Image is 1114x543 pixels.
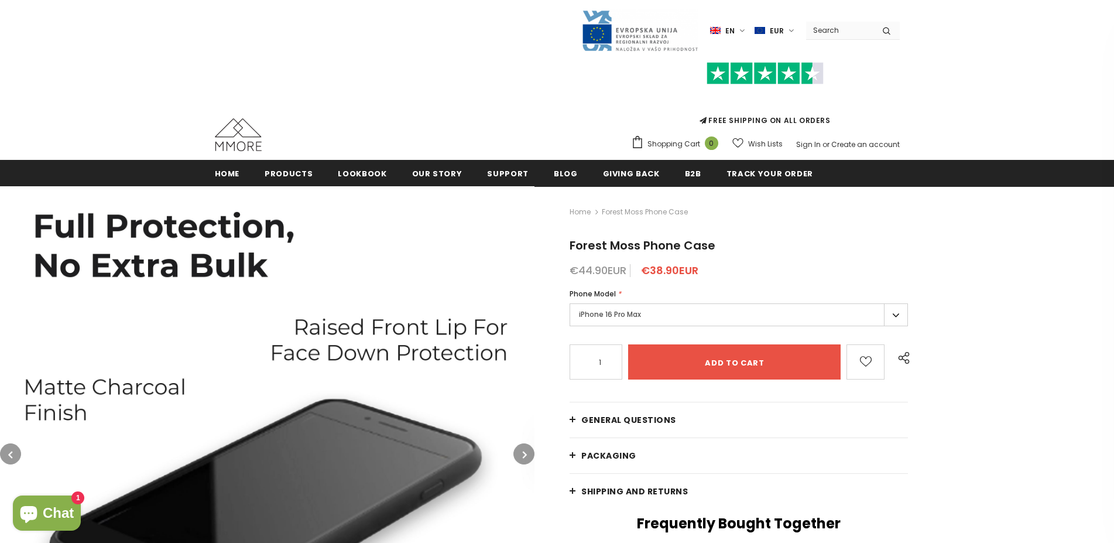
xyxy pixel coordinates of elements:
[685,160,701,186] a: B2B
[570,402,908,438] a: General Questions
[831,139,900,149] a: Create an account
[726,160,813,186] a: Track your order
[647,138,700,150] span: Shopping Cart
[581,450,636,462] span: PACKAGING
[570,303,908,326] label: iPhone 16 Pro Max
[215,118,262,151] img: MMORE Cases
[570,263,626,278] span: €44.90EUR
[710,26,721,36] img: i-lang-1.png
[628,344,841,380] input: Add to cart
[570,474,908,509] a: Shipping and returns
[215,160,240,186] a: Home
[581,414,676,426] span: General Questions
[570,515,908,532] h2: Frequently Bought Together
[487,160,529,186] a: support
[726,168,813,179] span: Track your order
[603,160,660,186] a: Giving back
[796,139,821,149] a: Sign In
[570,205,591,219] a: Home
[631,67,900,125] span: FREE SHIPPING ON ALL ORDERS
[570,237,715,254] span: Forest Moss Phone Case
[705,136,718,150] span: 0
[770,25,784,37] span: EUR
[748,138,783,150] span: Wish Lists
[412,160,462,186] a: Our Story
[631,84,900,115] iframe: Customer reviews powered by Trustpilot
[215,168,240,179] span: Home
[554,168,578,179] span: Blog
[732,134,783,154] a: Wish Lists
[707,62,824,85] img: Trust Pilot Stars
[581,25,698,35] a: Javni Razpis
[581,486,688,497] span: Shipping and returns
[570,289,616,299] span: Phone Model
[265,168,313,179] span: Products
[641,263,698,278] span: €38.90EUR
[265,160,313,186] a: Products
[338,168,386,179] span: Lookbook
[581,9,698,52] img: Javni Razpis
[602,205,688,219] span: Forest Moss Phone Case
[822,139,829,149] span: or
[9,496,84,534] inbox-online-store-chat: Shopify online store chat
[806,22,873,39] input: Search Site
[554,160,578,186] a: Blog
[631,135,724,153] a: Shopping Cart 0
[338,160,386,186] a: Lookbook
[603,168,660,179] span: Giving back
[725,25,735,37] span: en
[412,168,462,179] span: Our Story
[685,168,701,179] span: B2B
[570,438,908,473] a: PACKAGING
[487,168,529,179] span: support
